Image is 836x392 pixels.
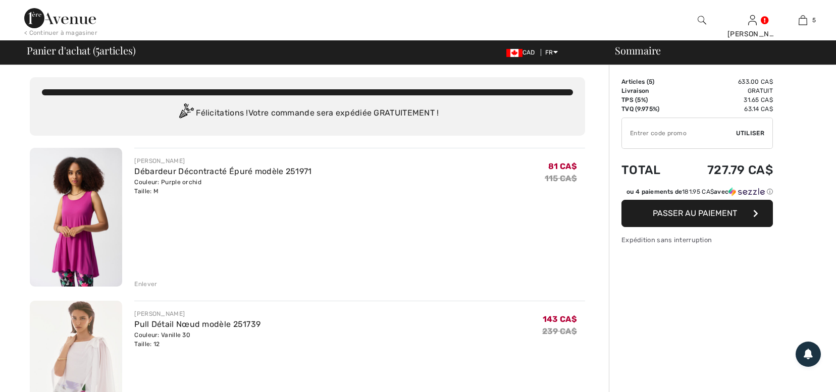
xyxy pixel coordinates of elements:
[621,95,678,104] td: TPS (5%)
[653,208,737,218] span: Passer au paiement
[698,14,706,26] img: recherche
[621,153,678,187] td: Total
[542,326,577,336] s: 239 CA$
[678,104,773,114] td: 63.14 CA$
[621,77,678,86] td: Articles ( )
[682,188,714,195] span: 181.95 CA$
[134,156,311,165] div: [PERSON_NAME]
[27,45,135,55] span: Panier d'achat ( articles)
[24,8,96,28] img: 1ère Avenue
[621,200,773,227] button: Passer au paiement
[812,16,816,25] span: 5
[543,314,577,324] span: 143 CA$
[95,43,99,56] span: 5
[545,174,577,183] s: 115 CA$
[134,330,260,349] div: Couleur: Vanille 30 Taille: 12
[134,279,157,289] div: Enlever
[736,129,764,138] span: Utiliser
[626,187,773,196] div: ou 4 paiements de avec
[134,309,260,318] div: [PERSON_NAME]
[603,45,830,55] div: Sommaire
[134,166,311,176] a: Débardeur Décontracté Épuré modèle 251971
[621,187,773,200] div: ou 4 paiements de181.95 CA$avecSezzle Cliquez pour en savoir plus sur Sezzle
[649,78,652,85] span: 5
[506,49,539,56] span: CAD
[678,95,773,104] td: 31.65 CA$
[30,148,122,287] img: Débardeur Décontracté Épuré modèle 251971
[678,153,773,187] td: 727.79 CA$
[176,103,196,124] img: Congratulation2.svg
[778,14,827,26] a: 5
[24,28,97,37] div: < Continuer à magasiner
[621,235,773,245] div: Expédition sans interruption
[799,14,807,26] img: Mon panier
[678,77,773,86] td: 633.00 CA$
[545,49,558,56] span: FR
[134,319,260,329] a: Pull Détail Nœud modèle 251739
[748,14,757,26] img: Mes infos
[727,29,777,39] div: [PERSON_NAME]
[42,103,573,124] div: Félicitations ! Votre commande sera expédiée GRATUITEMENT !
[134,178,311,196] div: Couleur: Purple orchid Taille: M
[548,161,577,171] span: 81 CA$
[506,49,522,57] img: Canadian Dollar
[748,15,757,25] a: Se connecter
[621,104,678,114] td: TVQ (9.975%)
[678,86,773,95] td: Gratuit
[622,118,736,148] input: Code promo
[621,86,678,95] td: Livraison
[728,187,765,196] img: Sezzle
